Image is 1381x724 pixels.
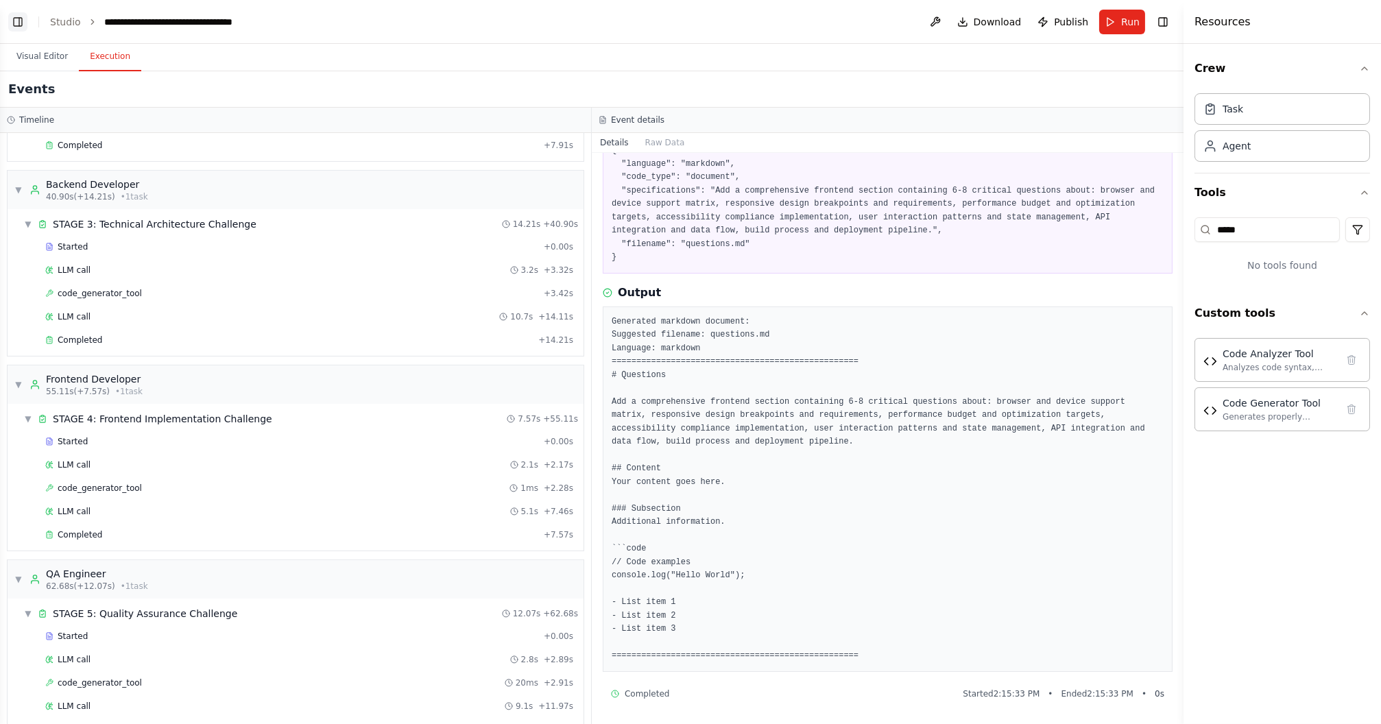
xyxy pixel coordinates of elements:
[50,15,259,29] nav: breadcrumb
[1153,12,1173,32] button: Hide right sidebar
[1194,14,1251,30] h4: Resources
[5,43,79,71] button: Visual Editor
[1203,404,1217,418] img: Code Generator Tool
[544,436,573,447] span: + 0.00s
[1223,102,1243,116] div: Task
[1194,212,1370,294] div: Tools
[53,607,237,620] div: STAGE 5: Quality Assurance Challenge
[1223,396,1336,410] div: Code Generator Tool
[544,241,573,252] span: + 0.00s
[538,701,573,712] span: + 11.97s
[46,372,143,386] div: Frontend Developer
[1194,49,1370,88] button: Crew
[521,654,538,665] span: 2.8s
[58,241,88,252] span: Started
[46,178,148,191] div: Backend Developer
[1342,350,1361,370] button: Delete tool
[516,701,533,712] span: 9.1s
[58,483,142,494] span: code_generator_tool
[1194,248,1370,283] div: No tools found
[58,631,88,642] span: Started
[1194,294,1370,333] button: Custom tools
[14,574,23,585] span: ▼
[1203,354,1217,368] img: Code Analyzer Tool
[1194,173,1370,212] button: Tools
[58,288,142,299] span: code_generator_tool
[521,265,538,276] span: 3.2s
[516,677,538,688] span: 20ms
[611,114,664,125] h3: Event details
[543,413,578,424] span: + 55.11s
[510,311,533,322] span: 10.7s
[1194,88,1370,173] div: Crew
[79,43,141,71] button: Execution
[963,688,1040,699] span: Started 2:15:33 PM
[612,144,1164,265] pre: { "language": "markdown", "code_type": "document", "specifications": "Add a comprehensive fronten...
[513,219,541,230] span: 14.21s
[538,335,573,346] span: + 14.21s
[612,315,1164,663] pre: Generated markdown document: Suggested filename: questions.md Language: markdown ================...
[1342,400,1361,419] button: Delete tool
[46,567,148,581] div: QA Engineer
[46,581,115,592] span: 62.68s (+12.07s)
[58,506,91,517] span: LLM call
[618,285,661,301] h3: Output
[1032,10,1094,34] button: Publish
[543,608,578,619] span: + 62.68s
[58,311,91,322] span: LLM call
[1121,15,1140,29] span: Run
[121,191,148,202] span: • 1 task
[544,529,573,540] span: + 7.57s
[544,631,573,642] span: + 0.00s
[1223,347,1336,361] div: Code Analyzer Tool
[19,114,54,125] h3: Timeline
[58,335,102,346] span: Completed
[538,311,573,322] span: + 14.11s
[14,184,23,195] span: ▼
[1142,688,1146,699] span: •
[1223,362,1336,373] div: Analyzes code syntax, structure, and provides feedback for different programming languages includ...
[58,677,142,688] span: code_generator_tool
[58,459,91,470] span: LLM call
[53,412,272,426] div: STAGE 4: Frontend Implementation Challenge
[46,191,115,202] span: 40.90s (+14.21s)
[592,133,637,152] button: Details
[544,140,573,151] span: + 7.91s
[53,217,256,231] div: STAGE 3: Technical Architecture Challenge
[1054,15,1088,29] span: Publish
[520,483,538,494] span: 1ms
[50,16,81,27] a: Studio
[58,140,102,151] span: Completed
[952,10,1027,34] button: Download
[974,15,1022,29] span: Download
[1223,139,1251,153] div: Agent
[543,219,578,230] span: + 40.90s
[58,265,91,276] span: LLM call
[46,386,110,397] span: 55.11s (+7.57s)
[8,12,27,32] button: Show left sidebar
[24,413,32,424] span: ▼
[518,413,540,424] span: 7.57s
[544,265,573,276] span: + 3.32s
[24,219,32,230] span: ▼
[58,654,91,665] span: LLM call
[544,654,573,665] span: + 2.89s
[637,133,693,152] button: Raw Data
[544,677,573,688] span: + 2.91s
[24,608,32,619] span: ▼
[58,436,88,447] span: Started
[521,459,538,470] span: 2.1s
[1155,688,1164,699] span: 0 s
[1223,411,1336,422] div: Generates properly formatted code templates and boilerplate structures for various programming la...
[1061,688,1133,699] span: Ended 2:15:33 PM
[8,80,55,99] h2: Events
[115,386,143,397] span: • 1 task
[544,483,573,494] span: + 2.28s
[58,701,91,712] span: LLM call
[513,608,541,619] span: 12.07s
[14,379,23,390] span: ▼
[121,581,148,592] span: • 1 task
[58,529,102,540] span: Completed
[544,506,573,517] span: + 7.46s
[1099,10,1145,34] button: Run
